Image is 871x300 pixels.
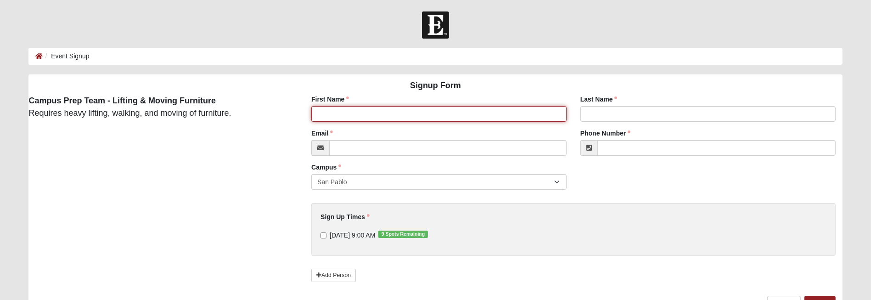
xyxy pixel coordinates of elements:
h4: Signup Form [28,81,842,91]
strong: Campus Prep Team - Lifting & Moving Furniture [28,96,216,105]
label: Phone Number [580,129,631,138]
label: Campus [311,163,341,172]
li: Event Signup [43,51,89,61]
a: Add Person [311,269,356,282]
span: [DATE] 9:00 AM [330,232,375,239]
span: 9 Spots Remaining [378,231,427,238]
img: Church of Eleven22 Logo [422,11,449,39]
input: [DATE] 9:00 AM9 Spots Remaining [320,232,326,238]
label: Last Name [580,95,618,104]
label: Email [311,129,333,138]
div: Requires heavy lifting, walking, and moving of furniture. [22,95,298,119]
label: First Name [311,95,349,104]
label: Sign Up Times [320,212,370,221]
